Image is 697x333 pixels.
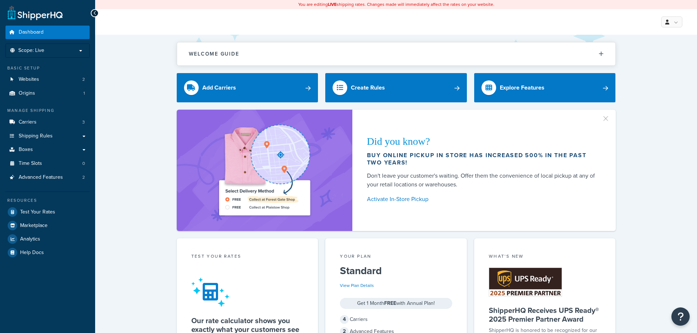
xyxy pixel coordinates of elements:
[5,171,90,184] li: Advanced Features
[20,209,55,215] span: Test Your Rates
[177,73,318,102] a: Add Carriers
[82,160,85,167] span: 0
[489,253,601,261] div: What's New
[5,87,90,100] li: Origins
[19,160,42,167] span: Time Slots
[5,157,90,170] li: Time Slots
[5,246,90,259] a: Help Docs
[82,76,85,83] span: 2
[198,121,331,220] img: ad-shirt-map-b0359fc47e01cab431d101c4b569394f6a03f54285957d908178d52f29eb9668.png
[5,107,90,114] div: Manage Shipping
[340,314,452,325] div: Carriers
[5,171,90,184] a: Advanced Features2
[340,253,452,261] div: Your Plan
[19,76,39,83] span: Websites
[83,90,85,97] span: 1
[18,48,44,54] span: Scope: Live
[189,51,239,57] h2: Welcome Guide
[20,223,48,229] span: Marketplace
[202,83,236,93] div: Add Carriers
[340,298,452,309] div: Get 1 Month with Annual Plan!
[474,73,616,102] a: Explore Features
[340,315,349,324] span: 4
[82,174,85,181] span: 2
[5,26,90,39] a: Dashboard
[384,299,396,307] strong: FREE
[489,306,601,323] h5: ShipperHQ Receives UPS Ready® 2025 Premier Partner Award
[5,219,90,232] a: Marketplace
[367,152,598,166] div: Buy online pickup in store has increased 500% in the past two years!
[5,129,90,143] a: Shipping Rules
[5,116,90,129] li: Carriers
[5,197,90,204] div: Resources
[19,90,35,97] span: Origins
[5,232,90,246] a: Analytics
[367,171,598,189] div: Don't leave your customer's waiting. Offer them the convenience of local pickup at any of your re...
[500,83,544,93] div: Explore Features
[19,119,37,125] span: Carriers
[191,253,304,261] div: Test your rates
[367,194,598,204] a: Activate In-Store Pickup
[19,29,44,35] span: Dashboard
[5,205,90,219] a: Test Your Rates
[5,73,90,86] li: Websites
[20,236,40,242] span: Analytics
[325,73,467,102] a: Create Rules
[328,1,337,8] b: LIVE
[19,147,33,153] span: Boxes
[671,307,690,326] button: Open Resource Center
[5,87,90,100] a: Origins1
[5,73,90,86] a: Websites2
[340,265,452,277] h5: Standard
[367,136,598,147] div: Did you know?
[5,65,90,71] div: Basic Setup
[177,42,615,65] button: Welcome Guide
[82,119,85,125] span: 3
[5,143,90,156] a: Boxes
[19,174,63,181] span: Advanced Features
[20,250,44,256] span: Help Docs
[340,282,374,289] a: View Plan Details
[351,83,385,93] div: Create Rules
[5,116,90,129] a: Carriers3
[19,133,53,139] span: Shipping Rules
[5,157,90,170] a: Time Slots0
